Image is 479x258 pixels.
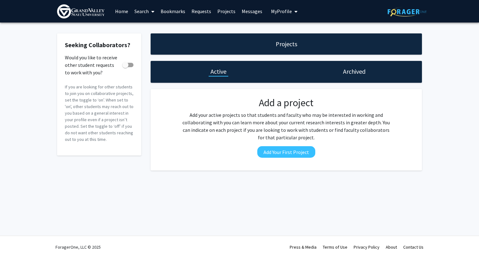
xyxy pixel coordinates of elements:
h1: Projects [276,40,297,48]
h2: Add a project [181,97,392,109]
h2: Seeking Collaborators? [65,41,133,49]
a: Messages [239,0,265,22]
a: Home [112,0,131,22]
img: Grand Valley State University Logo [57,4,104,18]
p: If you are looking for other students to join you on collaborative projects, set the toggle to ‘o... [65,84,133,143]
a: Requests [188,0,214,22]
img: ForagerOne Logo [388,7,427,17]
a: Projects [214,0,239,22]
div: ForagerOne, LLC © 2025 [56,236,101,258]
a: About [386,244,397,250]
a: Press & Media [290,244,317,250]
span: Would you like to receive other student requests to work with you? [65,54,120,76]
iframe: Chat [5,230,27,253]
a: Contact Us [403,244,423,250]
a: Search [131,0,157,22]
button: Add Your First Project [257,146,315,158]
h1: Active [210,67,226,76]
a: Privacy Policy [354,244,380,250]
a: Terms of Use [323,244,347,250]
p: Add your active projects so that students and faculty who may be interested in working and collab... [181,111,392,141]
h1: Archived [343,67,365,76]
span: My Profile [271,8,292,14]
a: Bookmarks [157,0,188,22]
